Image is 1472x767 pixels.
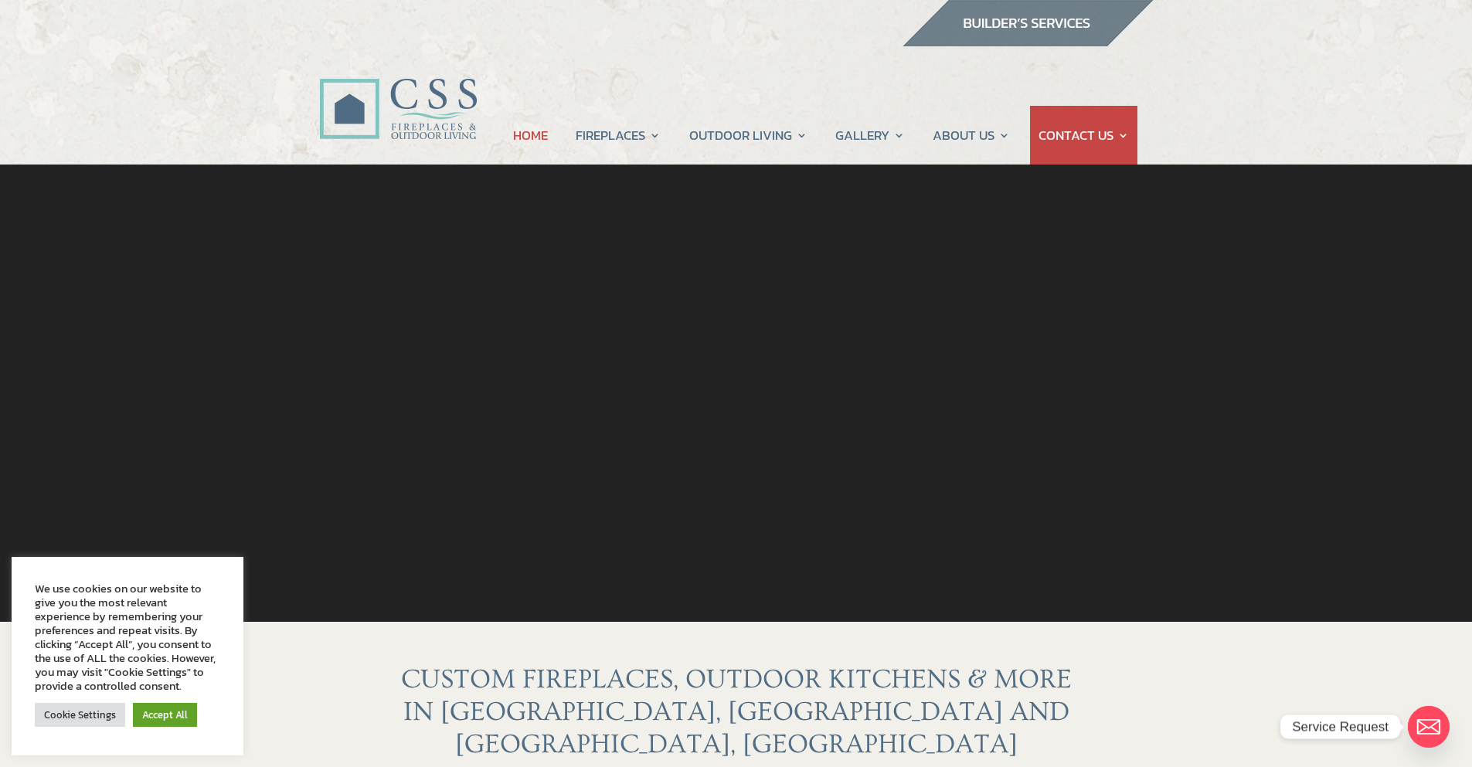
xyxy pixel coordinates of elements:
[319,36,477,148] img: CSS Fireplaces & Outdoor Living (Formerly Construction Solutions & Supply)- Jacksonville Ormond B...
[902,32,1154,52] a: builder services construction supply
[689,106,807,165] a: OUTDOOR LIVING
[933,106,1010,165] a: ABOUT US
[1408,706,1450,748] a: Email
[576,106,661,165] a: FIREPLACES
[1039,106,1129,165] a: CONTACT US
[835,106,905,165] a: GALLERY
[133,703,197,727] a: Accept All
[35,703,125,727] a: Cookie Settings
[513,106,548,165] a: HOME
[35,582,220,693] div: We use cookies on our website to give you the most relevant experience by remembering your prefer...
